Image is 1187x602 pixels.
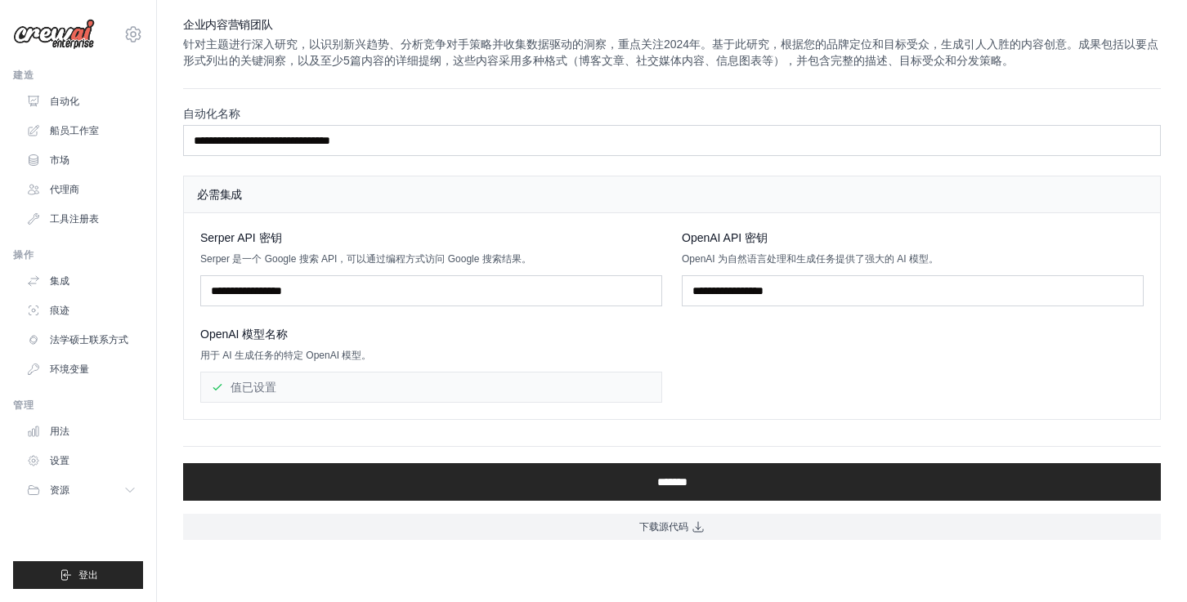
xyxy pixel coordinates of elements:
[78,569,98,581] font: 登出
[682,253,938,265] font: OpenAI 为自然语言处理和生成任务提供了强大的 AI 模型。
[183,514,1161,540] a: 下载源代码
[20,268,143,294] a: 集成
[50,455,69,466] font: 设置
[20,118,143,144] a: 船员工作室
[50,334,128,346] font: 法学硕士联系方式
[20,418,143,444] a: 用法
[50,363,89,375] font: 环境变量
[20,477,143,503] button: 资源
[200,253,531,265] font: Serper 是一个 Google 搜索 API，可以通过编程方式访问 Google 搜索结果。
[50,426,69,437] font: 用法
[50,305,69,316] font: 痕迹
[50,484,69,496] font: 资源
[231,381,276,394] font: 值已设置
[50,275,69,287] font: 集成
[13,249,34,261] font: 操作
[20,88,143,114] a: 自动化
[50,154,69,166] font: 市场
[200,350,371,361] font: 用于 AI 生成任务的特定 OpenAI 模型。
[183,18,272,31] font: 企业内容营销团队
[20,356,143,382] a: 环境变量
[13,399,34,411] font: 管理
[20,297,143,323] a: 痕迹
[20,147,143,173] a: 市场
[682,231,768,244] font: OpenAI API 密钥
[197,188,242,201] font: 必需集成
[183,38,1158,67] font: 针对主题进行深入研究，以识别新兴趋势、分析竞争对手策略并收集数据驱动的洞察，重点关注2024年。基于此研究，根据您的品牌定位和目标受众，生成引人入胜的内容创意。成果包括以要点形式列出的关键洞察，...
[13,19,95,50] img: 标识
[13,561,143,589] button: 登出
[200,328,288,341] font: OpenAI 模型名称
[50,125,99,136] font: 船员工作室
[50,213,99,225] font: 工具注册表
[639,521,688,533] font: 下载源代码
[50,184,79,195] font: 代理商
[200,231,282,244] font: Serper API 密钥
[183,107,240,120] font: 自动化名称
[20,448,143,474] a: 设置
[50,96,79,107] font: 自动化
[20,327,143,353] a: 法学硕士联系方式
[20,176,143,203] a: 代理商
[13,69,34,81] font: 建造
[20,206,143,232] a: 工具注册表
